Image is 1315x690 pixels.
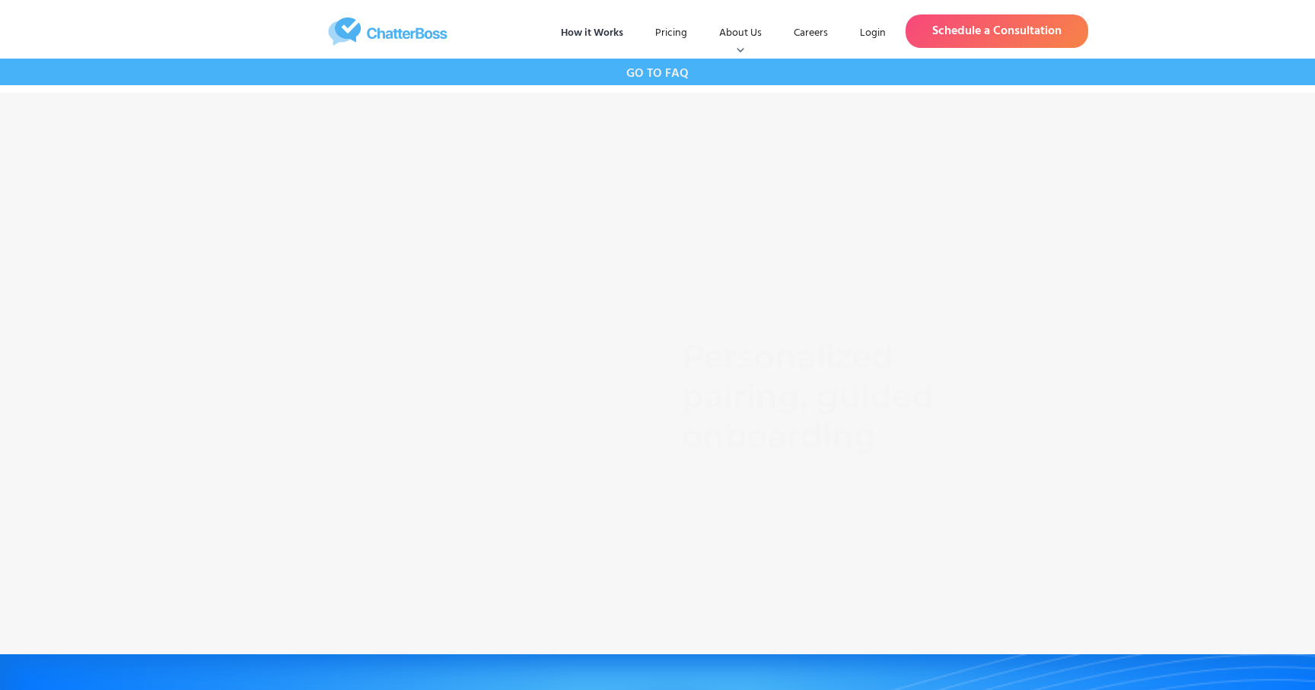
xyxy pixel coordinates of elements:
a: Careers [782,20,840,47]
a: GO TO FAQ [626,59,689,85]
a: Schedule a Consultation [906,14,1088,48]
strong: GO TO FAQ [626,64,689,84]
a: Pricing [643,20,699,47]
a: How it Works [549,20,635,47]
a: home [227,17,549,46]
div: About Us [719,26,762,41]
a: Login [848,20,898,47]
div: About Us [707,20,774,47]
h1: Personalized pairing, guided onboarding [682,337,1020,456]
